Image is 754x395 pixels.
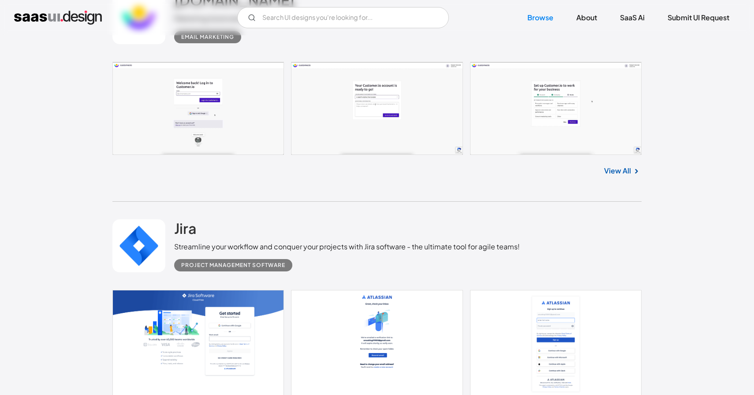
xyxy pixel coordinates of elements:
[609,8,655,27] a: SaaS Ai
[181,32,234,42] div: Email Marketing
[174,219,197,241] a: Jira
[181,260,285,271] div: Project Management Software
[604,166,631,176] a: View All
[657,8,740,27] a: Submit UI Request
[174,241,520,252] div: Streamline your workflow and conquer your projects with Jira software - the ultimate tool for agi...
[517,8,564,27] a: Browse
[237,7,449,28] input: Search UI designs you're looking for...
[174,219,197,237] h2: Jira
[566,8,608,27] a: About
[237,7,449,28] form: Email Form
[14,11,102,25] a: home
